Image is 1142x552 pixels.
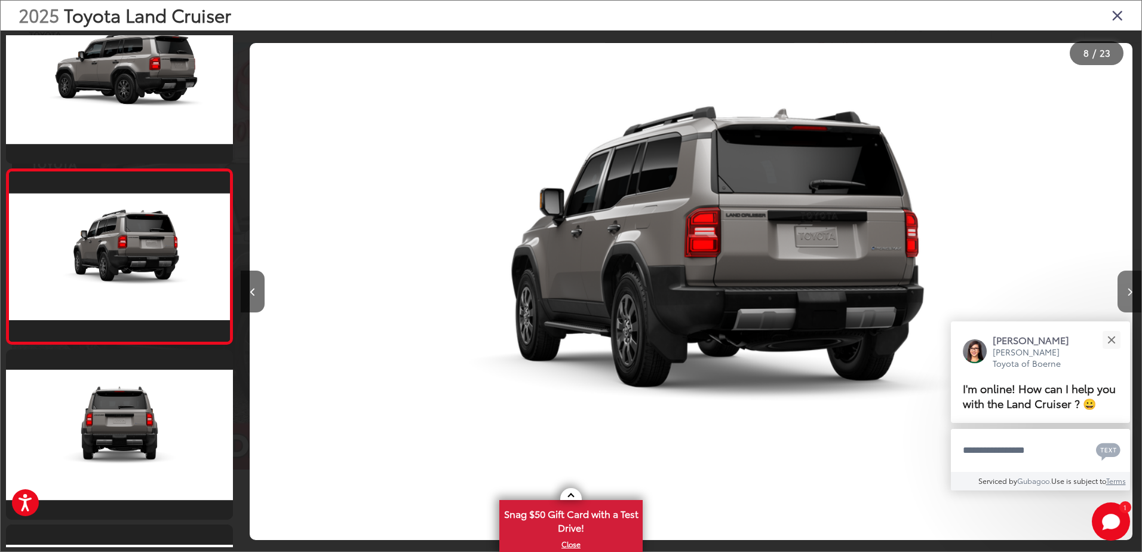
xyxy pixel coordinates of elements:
[1051,476,1106,486] span: Use is subject to
[1092,502,1130,541] button: Toggle Chat Window
[1100,46,1110,59] span: 23
[1091,49,1097,57] span: /
[64,2,231,27] span: Toyota Land Cruiser
[1118,271,1141,312] button: Next image
[241,271,265,312] button: Previous image
[963,381,1116,411] span: I'm online! How can I help you with the Land Cruiser ? 😀
[993,346,1081,370] p: [PERSON_NAME] Toyota of Boerne
[1092,437,1124,464] button: Chat with SMS
[1098,327,1124,353] button: Close
[1017,476,1051,486] a: Gubagoo.
[7,193,232,320] img: 2025 Toyota Land Cruiser Land Cruiser
[1083,46,1089,59] span: 8
[250,43,1132,540] img: 2025 Toyota Land Cruiser Land Cruiser
[978,476,1017,486] span: Serviced by
[951,321,1130,490] div: Close[PERSON_NAME][PERSON_NAME] Toyota of BoerneI'm online! How can I help you with the Land Crui...
[1112,7,1123,23] i: Close gallery
[1096,441,1120,461] svg: Text
[19,2,59,27] span: 2025
[993,333,1081,346] p: [PERSON_NAME]
[4,13,235,143] img: 2025 Toyota Land Cruiser Land Cruiser
[1092,502,1130,541] svg: Start Chat
[951,429,1130,472] textarea: Type your message
[1106,476,1126,486] a: Terms
[241,43,1141,540] div: 2025 Toyota Land Cruiser Land Cruiser 7
[4,369,235,499] img: 2025 Toyota Land Cruiser Land Cruiser
[1123,504,1126,510] span: 1
[501,501,641,538] span: Snag $50 Gift Card with a Test Drive!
